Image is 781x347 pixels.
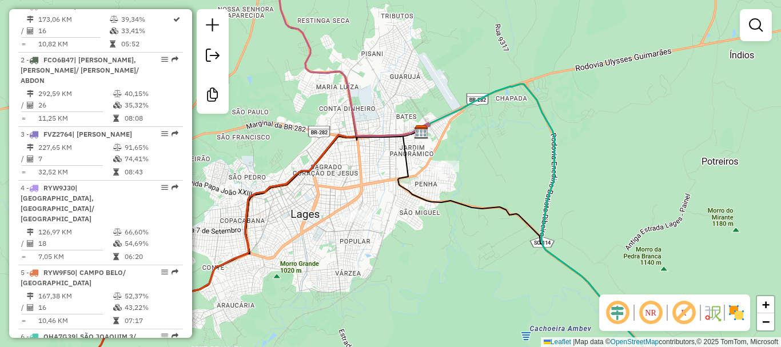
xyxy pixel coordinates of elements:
em: Rota exportada [172,333,178,340]
a: Nova sessão e pesquisa [201,14,224,39]
td: 18 [38,238,113,249]
span: RYW9F50 [43,268,75,277]
td: 74,41% [124,153,178,165]
i: Total de Atividades [27,102,34,109]
i: % de utilização da cubagem [113,240,122,247]
td: / [21,302,26,313]
i: Tempo total em rota [110,41,115,47]
div: Atividade não roteirizada - MARY MARMITAS [343,210,372,222]
i: % de utilização da cubagem [113,155,122,162]
td: 173,06 KM [38,14,109,25]
span: 2 - [21,55,139,85]
span: RYW9J30 [43,184,75,192]
span: 4 - [21,184,94,223]
img: Fluxo de ruas [703,304,722,322]
td: 10,46 KM [38,315,113,326]
i: Total de Atividades [27,304,34,311]
span: − [762,314,770,329]
td: 126,97 KM [38,226,113,238]
i: Total de Atividades [27,240,34,247]
span: | [PERSON_NAME], [PERSON_NAME]/ [PERSON_NAME]/ ABDON [21,55,139,85]
td: 227,65 KM [38,142,113,153]
i: Tempo total em rota [113,253,119,260]
em: Opções [161,333,168,340]
td: = [21,166,26,178]
i: % de utilização do peso [113,293,122,300]
td: 39,34% [121,14,172,25]
td: 40,15% [124,88,178,99]
a: Exportar sessão [201,44,224,70]
td: 43,22% [124,302,178,313]
i: Distância Total [27,90,34,97]
span: Ocultar NR [637,299,664,326]
td: 07:17 [124,315,178,326]
i: Total de Atividades [27,27,34,34]
i: % de utilização do peso [113,144,122,151]
i: Distância Total [27,229,34,236]
i: Distância Total [27,293,34,300]
i: % de utilização da cubagem [113,304,122,311]
td: 7,05 KM [38,251,113,262]
i: Distância Total [27,144,34,151]
td: 33,41% [121,25,172,37]
span: Exibir rótulo [670,299,698,326]
a: Zoom out [757,313,774,330]
a: Zoom in [757,296,774,313]
em: Rota exportada [172,130,178,137]
i: % de utilização do peso [113,229,122,236]
td: = [21,315,26,326]
td: 26 [38,99,113,111]
td: 91,65% [124,142,178,153]
td: = [21,113,26,124]
td: / [21,238,26,249]
em: Opções [161,269,168,276]
a: Leaflet [544,338,571,346]
td: 54,69% [124,238,178,249]
td: / [21,25,26,37]
i: Distância Total [27,16,34,23]
em: Opções [161,130,168,137]
span: Ocultar deslocamento [604,299,631,326]
a: Exibir filtros [744,14,767,37]
em: Opções [161,184,168,191]
td: / [21,153,26,165]
div: Atividade não roteirizada - RBN COMERCIO DE ALIM [431,161,459,172]
td: / [21,99,26,111]
i: Tempo total em rota [113,115,119,122]
span: 3 - [21,130,132,138]
a: OpenStreetMap [611,338,659,346]
td: 167,38 KM [38,290,113,302]
img: Incobel Lages [414,125,429,139]
i: % de utilização do peso [113,90,122,97]
i: Tempo total em rota [113,169,119,176]
span: FCO6B47 [43,55,74,64]
td: = [21,251,26,262]
td: 16 [38,25,109,37]
td: 7 [38,153,113,165]
i: Tempo total em rota [113,317,119,324]
span: | [573,338,575,346]
span: + [762,297,770,312]
td: 08:43 [124,166,178,178]
td: 10,82 KM [38,38,109,50]
span: | [PERSON_NAME] [72,130,132,138]
i: % de utilização da cubagem [113,102,122,109]
td: 05:52 [121,38,172,50]
a: Criar modelo [201,83,224,109]
em: Rota exportada [172,56,178,63]
td: 16 [38,302,113,313]
i: Total de Atividades [27,155,34,162]
div: Map data © contributors,© 2025 TomTom, Microsoft [541,337,781,347]
em: Opções [161,56,168,63]
td: 11,25 KM [38,113,113,124]
td: 52,37% [124,290,178,302]
img: Exibir/Ocultar setores [727,304,746,322]
span: 5 - [21,268,126,287]
td: 66,60% [124,226,178,238]
td: 32,52 KM [38,166,113,178]
i: % de utilização do peso [110,16,118,23]
td: 06:20 [124,251,178,262]
i: Rota otimizada [173,16,180,23]
em: Rota exportada [172,184,178,191]
em: Rota exportada [172,269,178,276]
